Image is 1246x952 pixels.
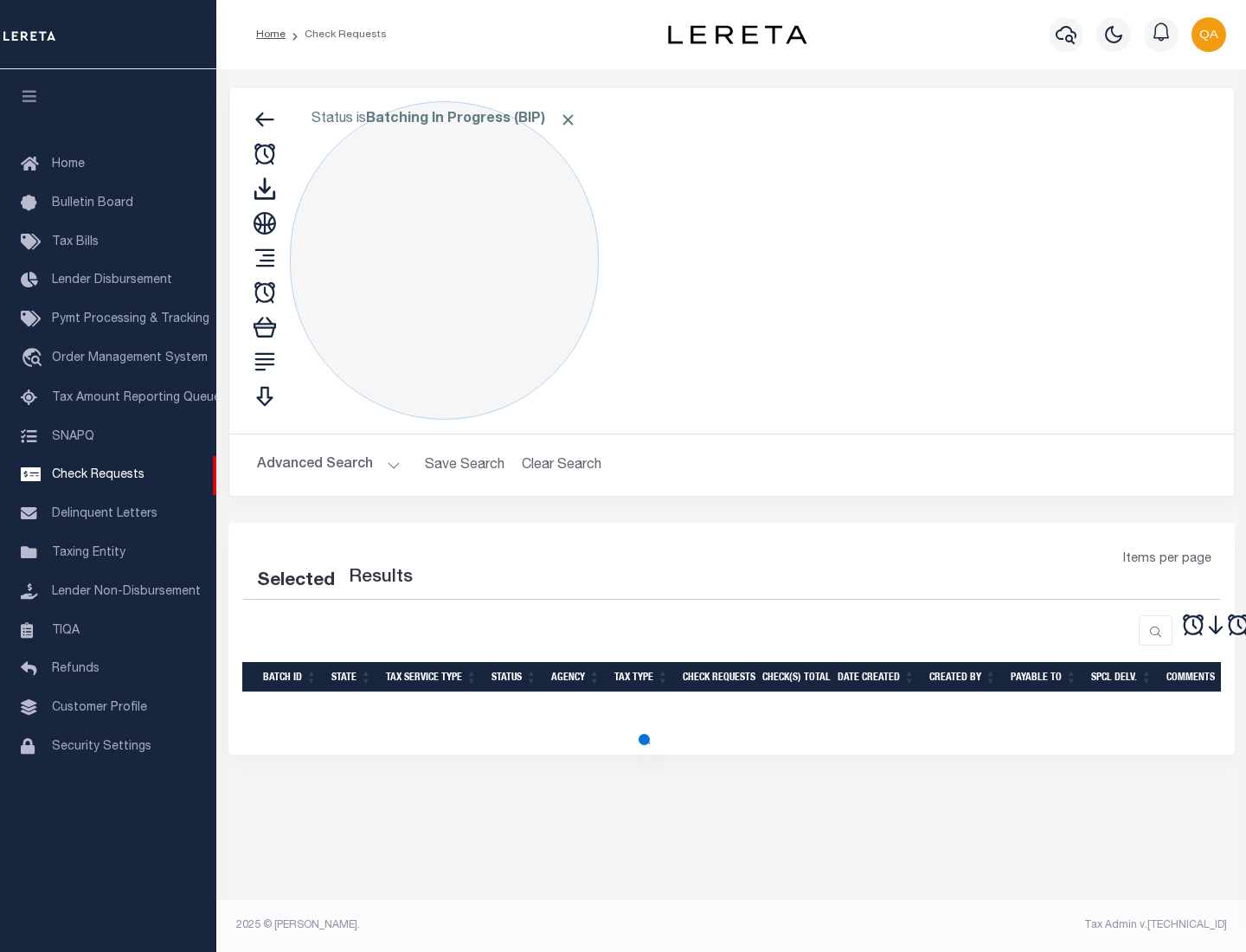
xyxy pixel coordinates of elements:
[52,702,147,714] span: Customer Profile
[52,313,209,325] span: Pymt Processing & Tracking
[559,111,577,129] span: Click to Remove
[52,624,80,636] span: TIQA
[290,101,599,420] div: Click to Edit
[256,29,286,40] a: Home
[52,274,172,286] span: Lender Disbursement
[349,564,413,592] label: Results
[544,662,607,692] th: Agency
[515,448,609,482] button: Clear Search
[52,508,157,520] span: Delinquent Letters
[744,917,1227,933] div: Tax Admin v.[TECHNICAL_ID]
[52,197,133,209] span: Bulletin Board
[755,662,831,692] th: Check(s) Total
[52,158,85,170] span: Home
[52,663,100,675] span: Refunds
[922,662,1004,692] th: Created By
[52,236,99,248] span: Tax Bills
[676,662,755,692] th: Check Requests
[668,25,806,44] img: logo-dark.svg
[52,430,94,442] span: SNAPQ
[223,917,732,933] div: 2025 © [PERSON_NAME].
[607,662,676,692] th: Tax Type
[1159,662,1237,692] th: Comments
[21,348,48,370] i: travel_explore
[366,113,577,126] b: Batching In Progress (BIP)
[1084,662,1159,692] th: Spcl Delv.
[1123,550,1211,569] span: Items per page
[1004,662,1084,692] th: Payable To
[379,662,485,692] th: Tax Service Type
[286,27,387,42] li: Check Requests
[52,547,125,559] span: Taxing Entity
[257,448,401,482] button: Advanced Search
[52,469,145,481] span: Check Requests
[485,662,544,692] th: Status
[52,392,221,404] span: Tax Amount Reporting Queue
[257,568,335,595] div: Selected
[324,662,379,692] th: State
[52,586,201,598] span: Lender Non-Disbursement
[256,662,324,692] th: Batch Id
[52,352,208,364] span: Order Management System
[52,741,151,753] span: Security Settings
[1191,17,1226,52] img: svg+xml;base64,PHN2ZyB4bWxucz0iaHR0cDovL3d3dy53My5vcmcvMjAwMC9zdmciIHBvaW50ZXItZXZlbnRzPSJub25lIi...
[414,448,515,482] button: Save Search
[831,662,922,692] th: Date Created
